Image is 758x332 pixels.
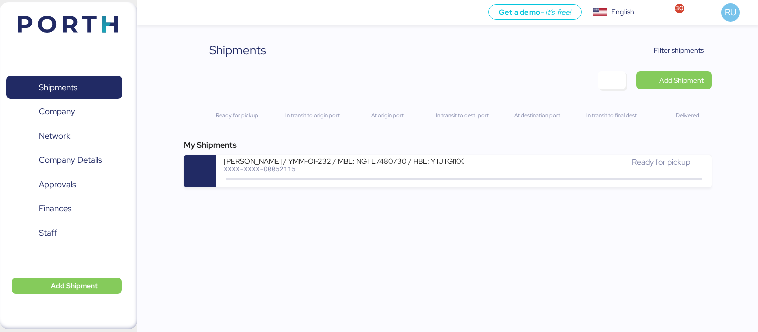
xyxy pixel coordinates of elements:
[224,165,464,172] div: XXXX-XXXX-O0052115
[184,139,712,151] div: My Shipments
[209,41,266,59] div: Shipments
[6,197,122,220] a: Finances
[39,226,57,240] span: Staff
[611,7,634,17] div: English
[39,104,75,119] span: Company
[39,129,70,143] span: Network
[354,111,420,120] div: At origin port
[429,111,495,120] div: In transit to dest. port
[39,80,77,95] span: Shipments
[632,157,690,167] span: Ready for pickup
[6,149,122,172] a: Company Details
[51,280,98,292] span: Add Shipment
[6,124,122,147] a: Network
[504,111,570,120] div: At destination port
[204,111,270,120] div: Ready for pickup
[143,4,160,21] button: Menu
[279,111,345,120] div: In transit to origin port
[39,177,76,192] span: Approvals
[6,173,122,196] a: Approvals
[633,41,712,59] button: Filter shipments
[224,156,464,165] div: [PERSON_NAME] / YMM-OI-232 / MBL: NGTL7480730 / HBL: YTJTGI100134 / LCL
[39,153,102,167] span: Company Details
[6,100,122,123] a: Company
[39,201,71,216] span: Finances
[6,76,122,99] a: Shipments
[636,71,712,89] a: Add Shipment
[654,111,720,120] div: Delivered
[6,221,122,244] a: Staff
[12,278,122,294] button: Add Shipment
[654,44,704,56] span: Filter shipments
[725,6,736,19] span: RU
[579,111,645,120] div: In transit to final dest.
[659,74,704,86] span: Add Shipment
